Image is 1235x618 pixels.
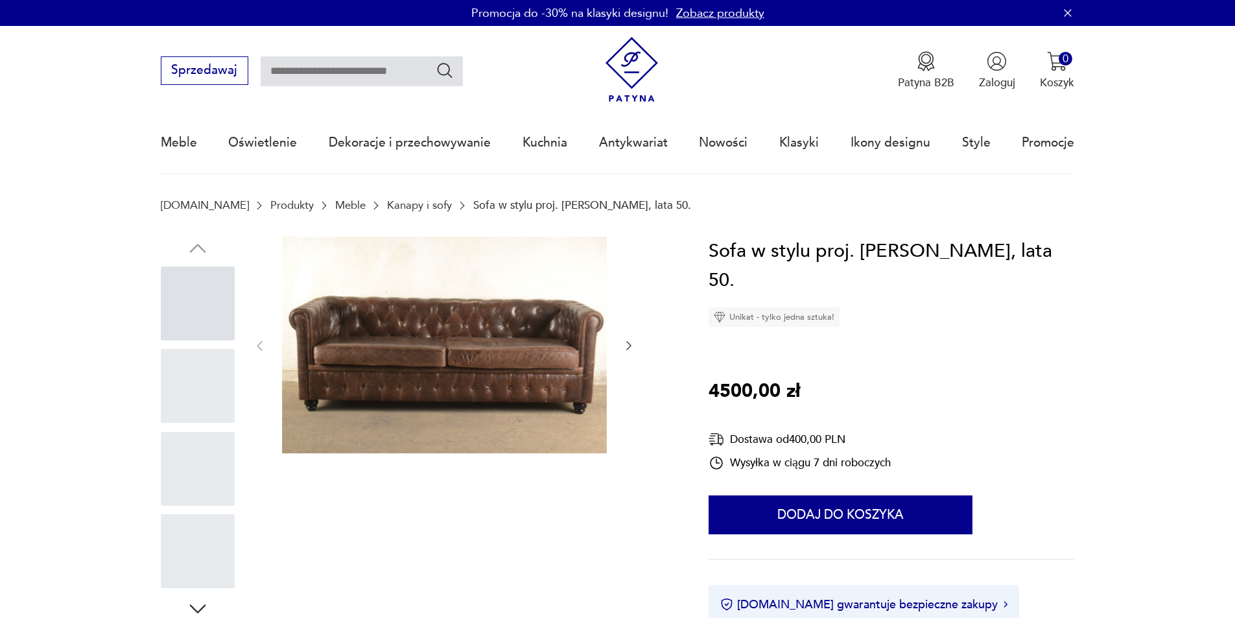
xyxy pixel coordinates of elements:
[709,237,1074,296] h1: Sofa w stylu proj. [PERSON_NAME], lata 50.
[473,199,691,211] p: Sofa w stylu proj. [PERSON_NAME], lata 50.
[599,113,668,172] a: Antykwariat
[270,199,314,211] a: Produkty
[1040,51,1074,90] button: 0Koszyk
[916,51,936,71] img: Ikona medalu
[962,113,991,172] a: Style
[720,597,1007,613] button: [DOMAIN_NAME] gwarantuje bezpieczne zakupy
[329,113,491,172] a: Dekoracje i przechowywanie
[599,37,665,102] img: Patyna - sklep z meblami i dekoracjami vintage
[851,113,930,172] a: Ikony designu
[1059,52,1072,65] div: 0
[228,113,297,172] a: Oświetlenie
[161,199,249,211] a: [DOMAIN_NAME]
[709,431,724,447] img: Ikona dostawy
[709,431,891,447] div: Dostawa od 400,00 PLN
[335,199,366,211] a: Meble
[979,75,1015,90] p: Zaloguj
[987,51,1007,71] img: Ikonka użytkownika
[720,598,733,611] img: Ikona certyfikatu
[898,51,954,90] a: Ikona medaluPatyna B2B
[714,311,725,323] img: Ikona diamentu
[1040,75,1074,90] p: Koszyk
[387,199,452,211] a: Kanapy i sofy
[709,377,800,407] p: 4500,00 zł
[161,56,248,85] button: Sprzedawaj
[1022,113,1074,172] a: Promocje
[471,5,668,21] p: Promocja do -30% na klasyki designu!
[709,455,891,471] div: Wysyłka w ciągu 7 dni roboczych
[676,5,764,21] a: Zobacz produkty
[709,495,972,534] button: Dodaj do koszyka
[436,61,454,80] button: Szukaj
[898,51,954,90] button: Patyna B2B
[979,51,1015,90] button: Zaloguj
[1047,51,1067,71] img: Ikona koszyka
[709,307,840,327] div: Unikat - tylko jedna sztuka!
[898,75,954,90] p: Patyna B2B
[699,113,747,172] a: Nowości
[779,113,819,172] a: Klasyki
[161,113,197,172] a: Meble
[282,237,607,453] img: Zdjęcie produktu Sofa w stylu proj. Edwarda Wormleya, lata 50.
[1004,601,1007,608] img: Ikona strzałki w prawo
[523,113,567,172] a: Kuchnia
[161,66,248,77] a: Sprzedawaj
